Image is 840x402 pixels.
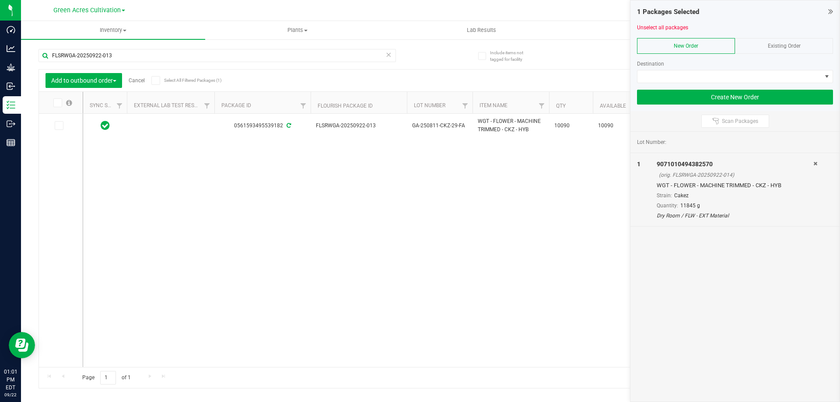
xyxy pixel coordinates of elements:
[7,82,15,91] inline-svg: Inbound
[296,98,311,113] a: Filter
[490,49,534,63] span: Include items not tagged for facility
[637,24,688,31] a: Unselect all packages
[45,73,122,88] button: Add to outbound order
[637,90,833,105] button: Create New Order
[205,21,389,39] a: Plants
[164,78,208,83] span: Select All Filtered Packages (1)
[200,98,214,113] a: Filter
[9,332,35,358] iframe: Resource center
[657,203,678,209] span: Quantity:
[657,181,813,190] div: WGT - FLOWER - MACHINE TRIMMED - CKZ - HYB
[21,21,205,39] a: Inventory
[574,21,758,39] a: Audit
[637,61,664,67] span: Destination
[637,138,666,146] span: Lot Number:
[100,371,116,385] input: 1
[316,122,402,130] span: FLSRWGA-20250922-013
[53,7,121,14] span: Green Acres Cultivation
[4,392,17,398] p: 09/22
[112,98,127,113] a: Filter
[657,212,813,220] div: Dry Room / FLW - EXT Material
[385,49,392,60] span: Clear
[206,26,389,34] span: Plants
[7,63,15,72] inline-svg: Grow
[554,122,588,130] span: 10090
[66,100,72,106] span: Select all records on this page
[412,122,467,130] span: GA-250811-CKZ-29-FA
[7,25,15,34] inline-svg: Dashboard
[90,102,123,108] a: Sync Status
[674,192,689,199] span: Cakez
[318,103,373,109] a: Flourish Package ID
[574,26,758,34] span: Audit
[38,49,396,62] input: Search Package ID, Item Name, SKU, Lot or Part Number...
[479,102,507,108] a: Item Name
[21,26,205,34] span: Inventory
[674,43,698,49] span: New Order
[221,102,251,108] a: Package ID
[75,371,138,385] span: Page of 1
[535,98,549,113] a: Filter
[598,122,631,130] span: 10090
[7,119,15,128] inline-svg: Outbound
[389,21,574,39] a: Lab Results
[134,102,203,108] a: External Lab Test Result
[213,122,312,130] div: 0561593495539182
[455,26,508,34] span: Lab Results
[7,101,15,109] inline-svg: Inventory
[768,43,801,49] span: Existing Order
[458,98,472,113] a: Filter
[414,102,445,108] a: Lot Number
[659,171,813,179] div: (orig. FLSRWGA-20250922-014)
[701,115,769,128] button: Scan Packages
[657,192,672,199] span: Strain:
[101,119,110,132] span: In Sync
[478,117,544,134] span: WGT - FLOWER - MACHINE TRIMMED - CKZ - HYB
[556,103,566,109] a: Qty
[4,368,17,392] p: 01:01 PM EDT
[657,160,813,169] div: 9071010494382570
[722,118,758,125] span: Scan Packages
[7,44,15,53] inline-svg: Analytics
[129,77,145,84] a: Cancel
[680,203,700,209] span: 11845 g
[285,122,291,129] span: Sync from Compliance System
[637,161,640,168] span: 1
[7,138,15,147] inline-svg: Reports
[600,103,626,109] a: Available
[51,77,116,84] span: Add to outbound order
